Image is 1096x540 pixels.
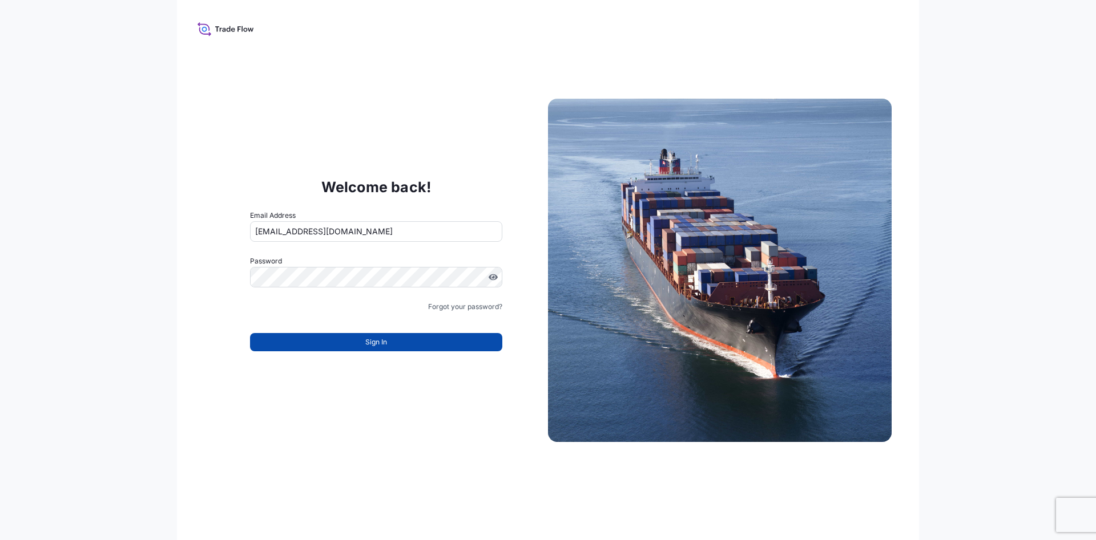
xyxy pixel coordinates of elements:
button: Show password [489,273,498,282]
button: Sign In [250,333,502,351]
label: Password [250,255,502,267]
span: Sign In [365,336,387,348]
label: Email Address [250,210,296,221]
input: example@gmail.com [250,221,502,242]
p: Welcome back! [321,178,432,196]
img: Ship illustration [548,99,892,442]
a: Forgot your password? [428,301,502,312]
